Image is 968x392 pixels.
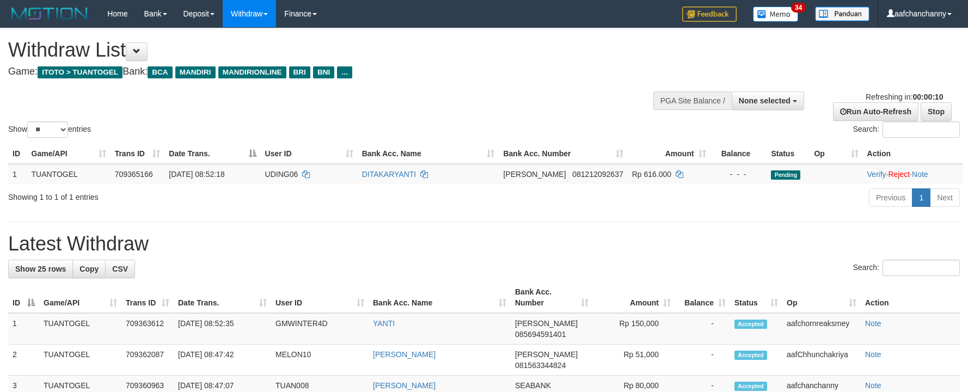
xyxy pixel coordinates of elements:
img: panduan.png [815,7,869,21]
td: - [675,345,730,376]
a: CSV [105,260,135,278]
span: CSV [112,265,128,273]
th: Date Trans.: activate to sort column descending [164,144,260,164]
span: Copy [79,265,99,273]
span: Copy 081212092637 to clipboard [572,170,623,179]
td: [DATE] 08:52:35 [174,313,271,345]
span: None selected [739,96,791,105]
label: Show entries [8,121,91,138]
img: Feedback.jpg [682,7,737,22]
span: Pending [771,170,800,180]
a: Note [865,319,881,328]
span: Refreshing in: [866,93,943,101]
td: 1 [8,313,39,345]
th: ID: activate to sort column descending [8,282,39,313]
th: Op: activate to sort column ascending [782,282,861,313]
td: aafChhunchakriya [782,345,861,376]
input: Search: [883,260,960,276]
a: Copy [72,260,106,278]
th: Amount: activate to sort column ascending [628,144,710,164]
label: Search: [853,121,960,138]
span: MANDIRI [175,66,216,78]
td: MELON10 [271,345,369,376]
span: Accepted [734,320,767,329]
a: [PERSON_NAME] [373,381,436,390]
span: 709365166 [115,170,153,179]
span: ... [337,66,352,78]
span: Rp 616.000 [632,170,671,179]
th: Balance [710,144,767,164]
td: 1 [8,164,27,184]
th: Bank Acc. Number: activate to sort column ascending [499,144,627,164]
a: Show 25 rows [8,260,73,278]
a: Run Auto-Refresh [833,102,918,121]
td: - [675,313,730,345]
span: Copy 085694591401 to clipboard [515,330,566,339]
th: Bank Acc. Name: activate to sort column ascending [369,282,511,313]
h1: Withdraw List [8,39,634,61]
th: Status [767,144,810,164]
td: Rp 150,000 [593,313,675,345]
span: [PERSON_NAME] [515,350,578,359]
h4: Game: Bank: [8,66,634,77]
th: Amount: activate to sort column ascending [593,282,675,313]
td: 2 [8,345,39,376]
td: · · [863,164,963,184]
span: BCA [148,66,172,78]
th: Bank Acc. Number: activate to sort column ascending [511,282,593,313]
span: Accepted [734,351,767,360]
span: MANDIRIONLINE [218,66,286,78]
th: Trans ID: activate to sort column ascending [111,144,165,164]
a: Note [912,170,928,179]
a: Reject [888,170,910,179]
strong: 00:00:10 [912,93,943,101]
span: [PERSON_NAME] [515,319,578,328]
select: Showentries [27,121,68,138]
th: ID [8,144,27,164]
span: [DATE] 08:52:18 [169,170,224,179]
th: Action [861,282,960,313]
img: MOTION_logo.png [8,5,91,22]
span: BRI [289,66,310,78]
th: Date Trans.: activate to sort column ascending [174,282,271,313]
a: Note [865,381,881,390]
div: PGA Site Balance / [653,91,732,110]
span: Copy 081563344824 to clipboard [515,361,566,370]
a: Next [930,188,960,207]
td: TUANTOGEL [39,345,121,376]
th: Bank Acc. Name: activate to sort column ascending [358,144,499,164]
th: Op: activate to sort column ascending [810,144,862,164]
td: GMWINTER4D [271,313,369,345]
th: Game/API: activate to sort column ascending [39,282,121,313]
th: Game/API: activate to sort column ascending [27,144,111,164]
th: User ID: activate to sort column ascending [271,282,369,313]
td: [DATE] 08:47:42 [174,345,271,376]
img: Button%20Memo.svg [753,7,799,22]
th: User ID: activate to sort column ascending [261,144,358,164]
a: Stop [921,102,952,121]
th: Status: activate to sort column ascending [730,282,782,313]
input: Search: [883,121,960,138]
th: Trans ID: activate to sort column ascending [121,282,174,313]
span: ITOTO > TUANTOGEL [38,66,122,78]
a: DITAKARYANTI [362,170,416,179]
a: YANTI [373,319,395,328]
td: Rp 51,000 [593,345,675,376]
td: aafchornreaksmey [782,313,861,345]
a: [PERSON_NAME] [373,350,436,359]
a: Note [865,350,881,359]
h1: Latest Withdraw [8,233,960,255]
div: Showing 1 to 1 of 1 entries [8,187,395,203]
span: UDING06 [265,170,298,179]
span: 34 [791,3,806,13]
th: Balance: activate to sort column ascending [675,282,730,313]
th: Action [863,144,963,164]
span: Accepted [734,382,767,391]
a: Previous [869,188,912,207]
td: TUANTOGEL [27,164,111,184]
button: None selected [732,91,804,110]
span: Show 25 rows [15,265,66,273]
a: 1 [912,188,930,207]
label: Search: [853,260,960,276]
td: 709362087 [121,345,174,376]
